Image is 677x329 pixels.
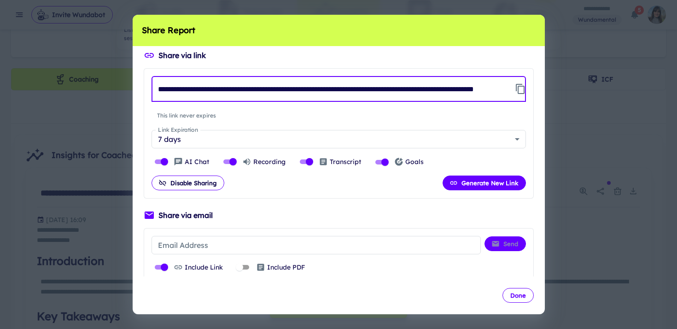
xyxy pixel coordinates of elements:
div: 7 days [152,130,526,148]
p: Goals [405,157,424,167]
span: Copy link [511,80,524,98]
p: Include PDF [267,262,305,272]
p: Recording [253,157,286,167]
p: AI Chat [185,157,209,167]
h6: Share via link [158,50,206,61]
h6: Share via email [158,210,213,221]
p: Include Link [185,262,223,272]
button: Generate New Link [443,176,526,190]
label: Link Expiration [158,126,198,134]
button: Done [502,288,534,303]
h2: Share Report [133,15,545,46]
p: Transcript [330,157,361,167]
span: This link never expires [152,109,526,123]
button: Disable Sharing [152,176,224,190]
